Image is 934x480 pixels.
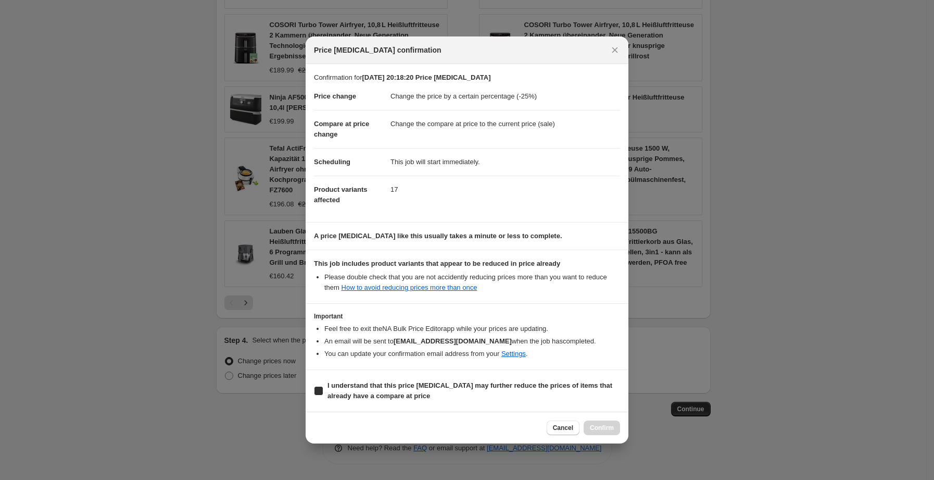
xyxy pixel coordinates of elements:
[324,349,620,359] li: You can update your confirmation email address from your .
[390,110,620,138] dd: Change the compare at price to the current price (sale)
[314,92,356,100] span: Price change
[342,284,477,291] a: How to avoid reducing prices more than once
[314,120,369,138] span: Compare at price change
[314,312,620,321] h3: Important
[362,73,490,81] b: [DATE] 20:18:20 Price [MEDICAL_DATA]
[547,421,579,435] button: Cancel
[501,350,526,358] a: Settings
[324,324,620,334] li: Feel free to exit the NA Bulk Price Editor app while your prices are updating.
[314,158,350,166] span: Scheduling
[314,186,368,204] span: Product variants affected
[553,424,573,432] span: Cancel
[314,72,620,83] p: Confirmation for
[324,336,620,347] li: An email will be sent to when the job has completed .
[390,176,620,203] dd: 17
[324,272,620,293] li: Please double check that you are not accidently reducing prices more than you want to reduce them
[314,232,562,240] b: A price [MEDICAL_DATA] like this usually takes a minute or less to complete.
[314,260,560,267] b: This job includes product variants that appear to be reduced in price already
[390,83,620,110] dd: Change the price by a certain percentage (-25%)
[394,337,512,345] b: [EMAIL_ADDRESS][DOMAIN_NAME]
[314,45,441,55] span: Price [MEDICAL_DATA] confirmation
[608,43,622,57] button: Close
[327,381,612,400] b: I understand that this price [MEDICAL_DATA] may further reduce the prices of items that already h...
[390,148,620,176] dd: This job will start immediately.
